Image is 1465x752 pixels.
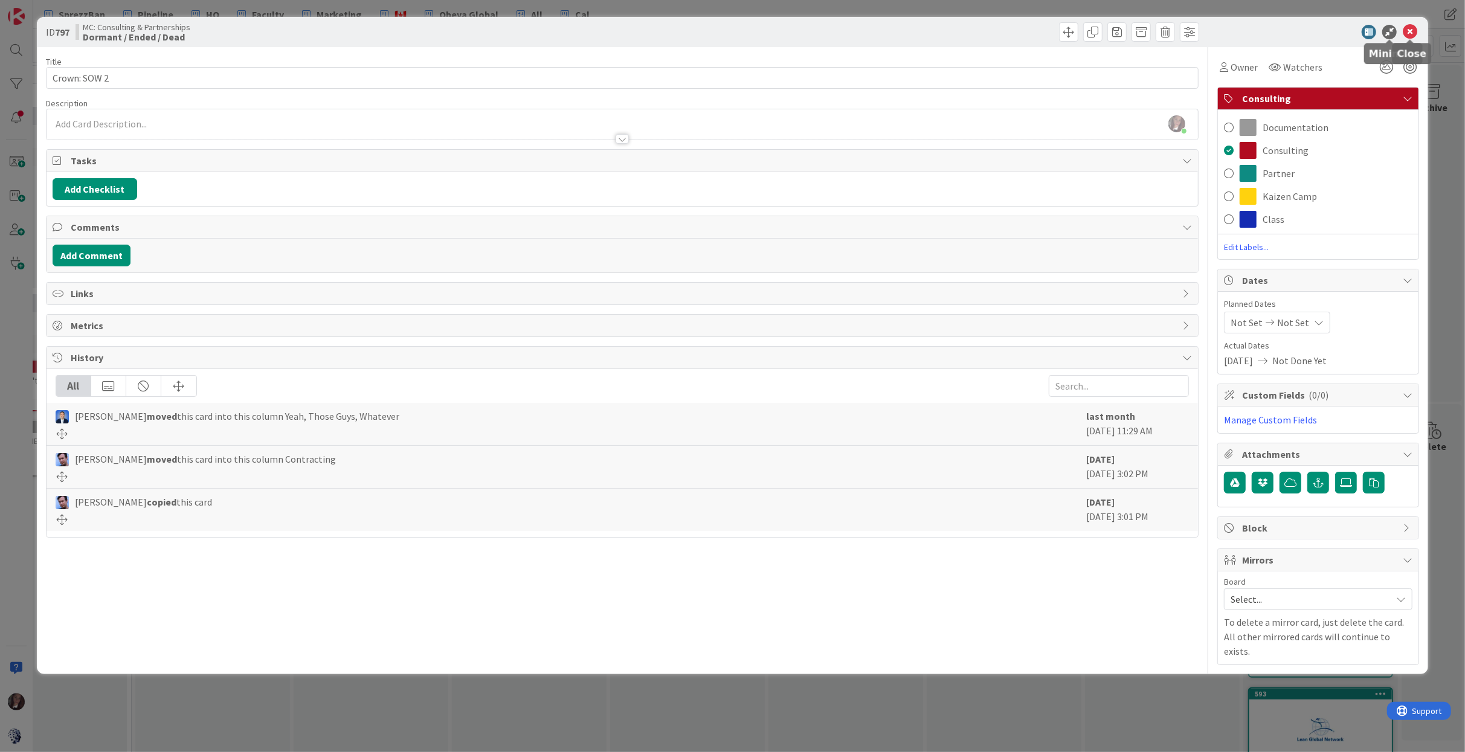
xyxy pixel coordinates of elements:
[53,245,130,266] button: Add Comment
[71,220,1177,234] span: Comments
[1263,166,1295,181] span: Partner
[1086,453,1115,465] b: [DATE]
[147,410,177,422] b: moved
[1369,48,1418,59] h5: Minimize
[75,495,212,509] span: [PERSON_NAME] this card
[147,453,177,465] b: moved
[1242,553,1397,567] span: Mirrors
[1263,143,1309,158] span: Consulting
[1218,241,1418,253] span: Edit Labels...
[46,56,62,67] label: Title
[25,2,55,16] span: Support
[1224,414,1317,426] a: Manage Custom Fields
[1049,375,1189,397] input: Search...
[1231,591,1385,608] span: Select...
[75,452,336,466] span: [PERSON_NAME] this card into this column Contracting
[1231,315,1263,330] span: Not Set
[1309,389,1328,401] span: ( 0/0 )
[1242,388,1397,402] span: Custom Fields
[83,22,190,32] span: MC: Consulting & Partnerships
[1283,60,1322,74] span: Watchers
[1263,212,1284,227] span: Class
[1086,409,1189,439] div: [DATE] 11:29 AM
[1397,48,1427,59] h5: Close
[71,286,1177,301] span: Links
[56,496,69,509] img: JB
[1277,315,1309,330] span: Not Set
[1086,496,1115,508] b: [DATE]
[55,26,69,38] b: 797
[71,350,1177,365] span: History
[56,410,69,423] img: DP
[71,318,1177,333] span: Metrics
[46,25,69,39] span: ID
[1242,91,1397,106] span: Consulting
[147,496,176,508] b: copied
[1086,495,1189,525] div: [DATE] 3:01 PM
[1231,60,1258,74] span: Owner
[56,453,69,466] img: JB
[1224,339,1412,352] span: Actual Dates
[1086,410,1135,422] b: last month
[1224,615,1412,658] p: To delete a mirror card, just delete the card. All other mirrored cards will continue to exists.
[1263,120,1328,135] span: Documentation
[1263,189,1317,204] span: Kaizen Camp
[1086,452,1189,482] div: [DATE] 3:02 PM
[1224,298,1412,310] span: Planned Dates
[53,178,137,200] button: Add Checklist
[1224,577,1246,586] span: Board
[75,409,399,423] span: [PERSON_NAME] this card into this column Yeah, Those Guys, Whatever
[1242,521,1397,535] span: Block
[1224,353,1253,368] span: [DATE]
[83,32,190,42] b: Dormant / Ended / Dead
[46,98,88,109] span: Description
[46,67,1199,89] input: type card name here...
[1242,273,1397,288] span: Dates
[1242,447,1397,461] span: Attachments
[56,376,91,396] div: All
[1168,115,1185,132] img: WIonnMY7p3XofgUWOABbbE3lo9ZeZucQ.jpg
[71,153,1177,168] span: Tasks
[1272,353,1327,368] span: Not Done Yet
